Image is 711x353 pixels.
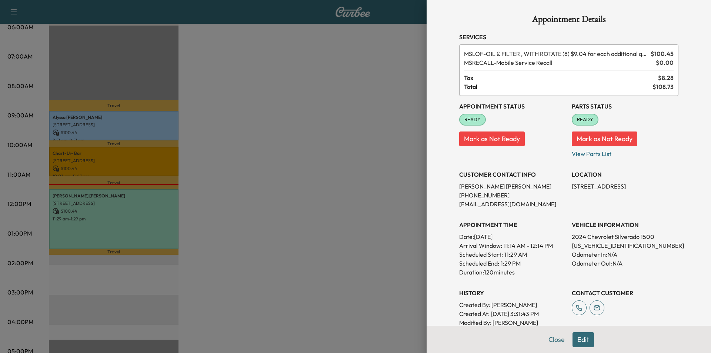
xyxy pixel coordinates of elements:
p: Odometer Out: N/A [572,259,678,268]
p: [EMAIL_ADDRESS][DOMAIN_NAME] [459,200,566,209]
h3: Services [459,33,678,41]
h3: Parts Status [572,102,678,111]
button: Close [544,332,570,347]
p: Created At : [DATE] 3:31:43 PM [459,309,566,318]
h3: VEHICLE INFORMATION [572,220,678,229]
span: READY [573,116,598,123]
span: Total [464,82,652,91]
p: Modified By : [PERSON_NAME] [459,318,566,327]
h3: Appointment Status [459,102,566,111]
p: Scheduled End: [459,259,499,268]
span: 11:14 AM - 12:14 PM [504,241,553,250]
span: $ 0.00 [656,58,674,67]
h3: CUSTOMER CONTACT INFO [459,170,566,179]
p: 11:29 AM [504,250,527,259]
span: $ 8.28 [658,73,674,82]
p: Date: [DATE] [459,232,566,241]
p: [US_VEHICLE_IDENTIFICATION_NUMBER] [572,241,678,250]
h1: Appointment Details [459,15,678,27]
button: Mark as Not Ready [572,131,637,146]
p: Created By : [PERSON_NAME] [459,300,566,309]
p: 2024 Chevrolet Silverado 1500 [572,232,678,241]
button: Mark as Not Ready [459,131,525,146]
p: Duration: 120 minutes [459,268,566,277]
p: Odometer In: N/A [572,250,678,259]
p: [STREET_ADDRESS] [572,182,678,191]
span: Tax [464,73,658,82]
h3: APPOINTMENT TIME [459,220,566,229]
p: Arrival Window: [459,241,566,250]
p: Scheduled Start: [459,250,503,259]
span: OIL & FILTER , WITH ROTATE (8) $9.04 for each additional quart [464,49,648,58]
h3: LOCATION [572,170,678,179]
button: Edit [573,332,594,347]
span: READY [460,116,485,123]
span: $ 108.73 [652,82,674,91]
span: Mobile Service Recall [464,58,653,67]
h3: CONTACT CUSTOMER [572,289,678,297]
p: View Parts List [572,146,678,158]
span: $ 100.45 [651,49,674,58]
p: 1:29 PM [501,259,521,268]
p: [PERSON_NAME] [PERSON_NAME] [459,182,566,191]
p: [PHONE_NUMBER] [459,191,566,200]
h3: History [459,289,566,297]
